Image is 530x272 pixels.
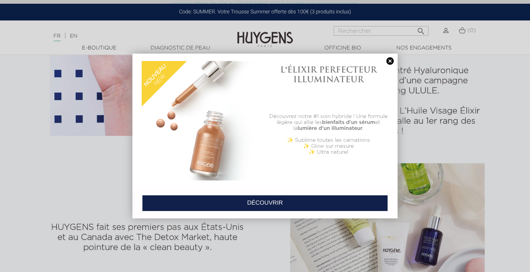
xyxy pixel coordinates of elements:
[269,113,388,131] p: Découvrez notre #1 soin hybride ! Une formule légère qui allie les et la .
[269,137,388,143] p: ✨ Sublime toutes les carnations
[269,65,388,84] h1: L'ÉLIXIR PERFECTEUR ILLUMINATEUR
[269,143,388,149] p: ✨ Glow sur mesure
[142,195,388,211] a: DÉCOUVRIR
[322,120,375,125] b: bienfaits d'un sérum
[269,149,388,155] p: ✨ Ultra naturel
[298,126,363,131] b: lumière d'un illuminateur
